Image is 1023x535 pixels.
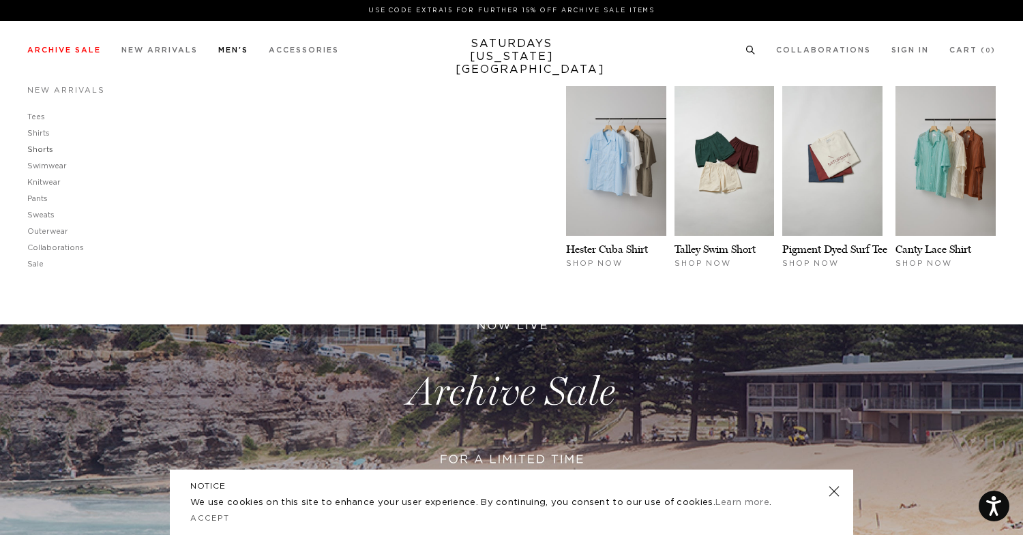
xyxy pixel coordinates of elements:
[27,211,55,219] a: Sweats
[985,48,991,54] small: 0
[269,46,339,54] a: Accessories
[566,243,648,256] a: Hester Cuba Shirt
[456,37,568,76] a: SATURDAYS[US_STATE][GEOGRAPHIC_DATA]
[27,129,50,137] a: Shirts
[27,46,101,54] a: Archive Sale
[674,243,756,256] a: Talley Swim Short
[27,146,53,153] a: Shorts
[949,46,996,54] a: Cart (0)
[190,496,784,510] p: We use cookies on this site to enhance your user experience. By continuing, you consent to our us...
[33,5,990,16] p: Use Code EXTRA15 for Further 15% Off Archive Sale Items
[218,46,248,54] a: Men's
[27,179,61,186] a: Knitwear
[27,113,45,121] a: Tees
[891,46,929,54] a: Sign In
[27,162,67,170] a: Swimwear
[27,260,44,268] a: Sale
[27,244,84,251] a: Collaborations
[121,46,198,54] a: New Arrivals
[776,46,871,54] a: Collaborations
[27,195,48,202] a: Pants
[782,243,887,256] a: Pigment Dyed Surf Tee
[27,87,105,94] a: New Arrivals
[190,480,833,492] h5: NOTICE
[895,243,971,256] a: Canty Lace Shirt
[190,515,230,522] a: Accept
[715,498,769,507] a: Learn more
[27,228,68,235] a: Outerwear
